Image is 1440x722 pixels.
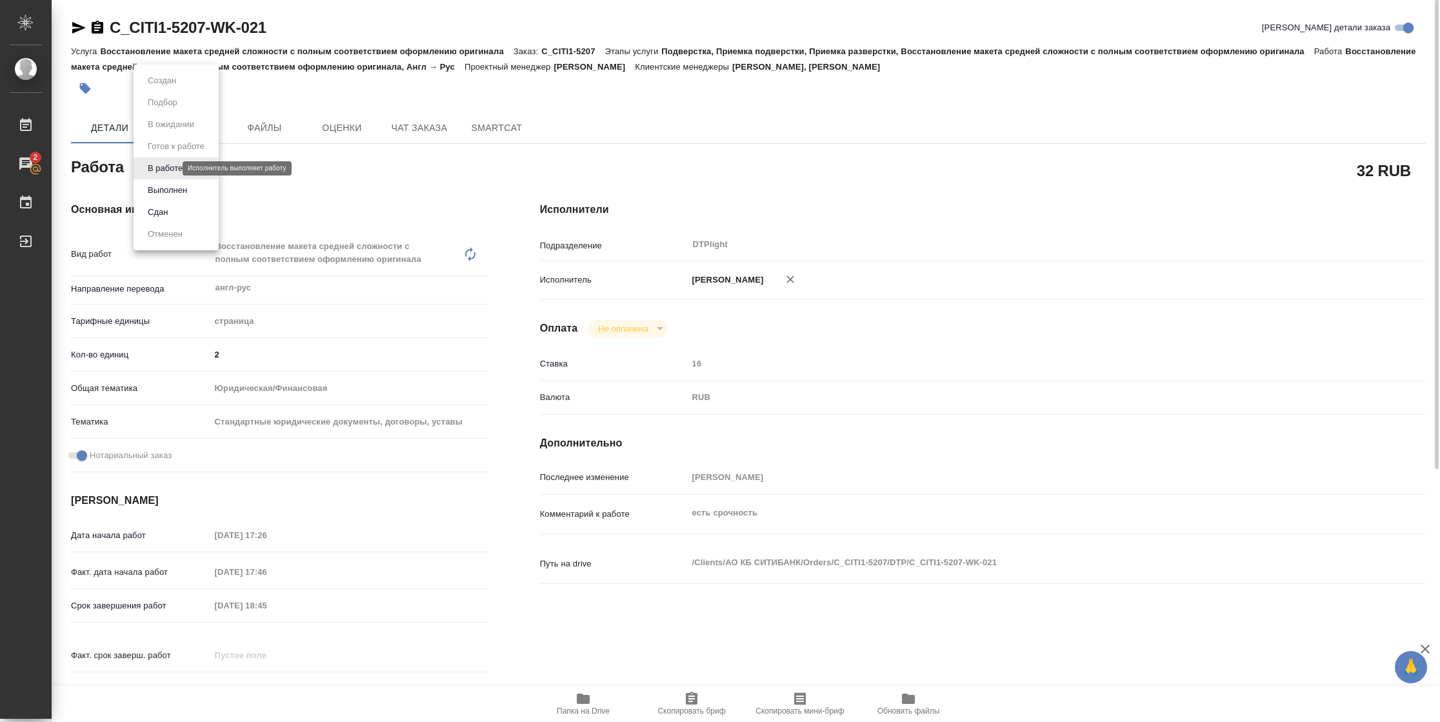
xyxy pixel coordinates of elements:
[144,227,186,241] button: Отменен
[144,161,186,175] button: В работе
[144,95,181,110] button: Подбор
[144,205,172,219] button: Сдан
[144,117,198,132] button: В ожидании
[144,74,180,88] button: Создан
[144,183,191,197] button: Выполнен
[144,139,208,154] button: Готов к работе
